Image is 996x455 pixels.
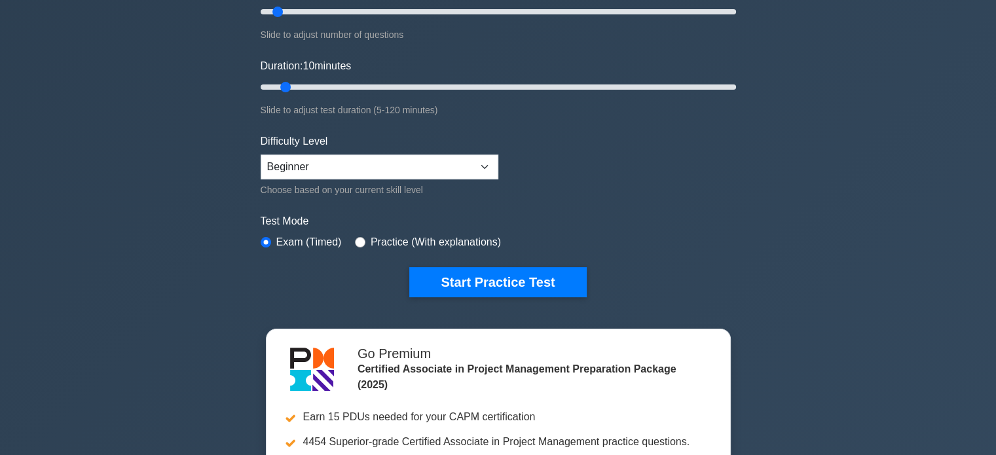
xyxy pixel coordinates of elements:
label: Test Mode [261,213,736,229]
label: Practice (With explanations) [371,234,501,250]
div: Slide to adjust test duration (5-120 minutes) [261,102,736,118]
div: Choose based on your current skill level [261,182,498,198]
label: Difficulty Level [261,134,328,149]
span: 10 [303,60,314,71]
button: Start Practice Test [409,267,586,297]
label: Exam (Timed) [276,234,342,250]
div: Slide to adjust number of questions [261,27,736,43]
label: Duration: minutes [261,58,352,74]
